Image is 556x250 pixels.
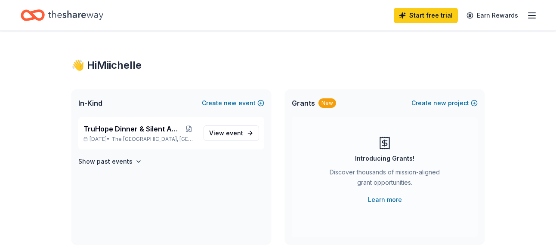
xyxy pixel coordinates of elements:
[202,98,264,108] button: Createnewevent
[355,153,414,164] div: Introducing Grants!
[209,128,243,138] span: View
[78,156,142,167] button: Show past events
[21,5,103,25] a: Home
[326,167,443,191] div: Discover thousands of mission-aligned grant opportunities.
[111,136,197,143] span: The [GEOGRAPHIC_DATA], [GEOGRAPHIC_DATA]
[292,98,315,108] span: Grants
[433,98,446,108] span: new
[83,124,181,134] span: TruHope Dinner & Silent Auction
[204,125,259,141] a: View event
[411,98,478,108] button: Createnewproject
[78,156,133,167] h4: Show past events
[224,98,237,108] span: new
[83,136,197,143] p: [DATE] •
[71,58,485,72] div: 👋 Hi Miichelle
[394,8,458,23] a: Start free trial
[318,98,336,108] div: New
[226,129,243,137] span: event
[368,195,402,205] a: Learn more
[461,8,523,23] a: Earn Rewards
[78,98,102,108] span: In-Kind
